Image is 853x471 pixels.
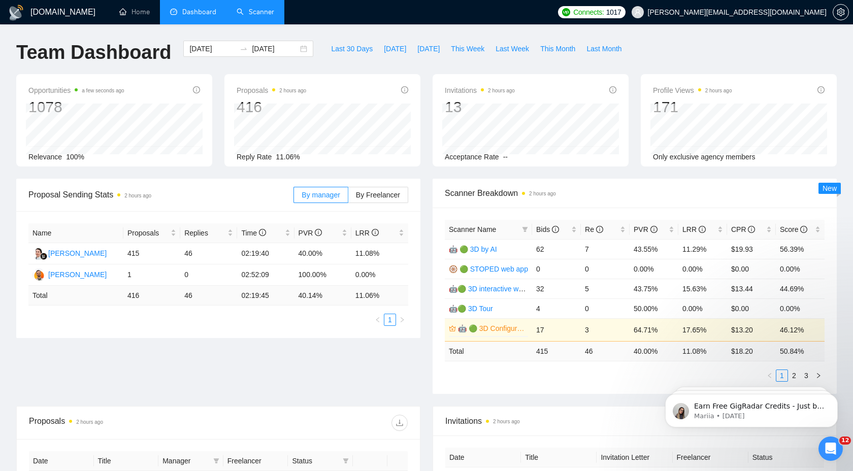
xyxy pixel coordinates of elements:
td: 0 [180,264,237,286]
span: Reply Rate [237,153,272,161]
time: 2 hours ago [76,419,103,425]
a: 🤖 🟢 3D by AI [449,245,497,253]
span: Relevance [28,153,62,161]
span: PVR [299,229,322,237]
td: 17 [532,318,581,341]
iframe: Intercom notifications message [650,373,853,444]
li: Previous Page [764,369,776,382]
td: 0.00% [678,259,727,279]
li: Previous Page [372,314,384,326]
button: right [812,369,825,382]
td: $13.44 [727,279,776,298]
td: 40.00% [294,243,351,264]
a: 1 [776,370,788,381]
td: 0 [581,259,630,279]
a: BP[PERSON_NAME] [32,270,107,278]
span: info-circle [193,86,200,93]
td: 415 [532,341,581,361]
span: user [634,9,641,16]
span: Score [780,225,807,233]
button: setting [833,4,849,20]
a: 🤖 🟢 3D Configurator [458,323,526,334]
span: info-circle [596,226,603,233]
td: 46 [180,243,237,264]
span: right [399,317,405,323]
span: to [240,45,248,53]
span: Manager [162,455,209,466]
button: This Week [445,41,490,57]
time: 2 hours ago [124,193,151,198]
td: 0.00% [351,264,408,286]
td: Total [28,286,123,306]
td: 46 [180,286,237,306]
td: 44.69% [776,279,825,298]
span: info-circle [650,226,658,233]
td: 11.08% [351,243,408,264]
span: Proposals [127,227,169,239]
td: 4 [532,298,581,318]
td: 11.08 % [678,341,727,361]
span: info-circle [609,86,616,93]
button: This Month [535,41,581,57]
td: 1 [123,264,180,286]
button: Last Week [490,41,535,57]
span: Scanner Name [449,225,496,233]
span: Dashboard [182,8,216,16]
span: filter [520,222,530,237]
span: setting [833,8,848,16]
span: By Freelancer [356,191,400,199]
a: MK[PERSON_NAME] [32,249,107,257]
td: 46 [581,341,630,361]
td: 0.00% [776,259,825,279]
img: logo [8,5,24,21]
span: New [823,184,837,192]
span: Proposal Sending Stats [28,188,293,201]
button: Last Month [581,41,627,57]
td: 416 [123,286,180,306]
span: Only exclusive agency members [653,153,756,161]
span: download [392,419,407,427]
th: Name [28,223,123,243]
th: Freelancer [673,448,748,467]
th: Proposals [123,223,180,243]
button: right [396,314,408,326]
img: MK [32,247,45,260]
span: [DATE] [384,43,406,54]
th: Manager [158,451,223,471]
td: 0 [581,298,630,318]
a: 2 [789,370,800,381]
input: Start date [189,43,236,54]
th: Invitation Letter [597,448,672,467]
button: [DATE] [412,41,445,57]
span: dashboard [170,8,177,15]
span: CPR [731,225,755,233]
td: 100.00% [294,264,351,286]
td: 11.29% [678,239,727,259]
span: info-circle [817,86,825,93]
th: Replies [180,223,237,243]
a: homeHome [119,8,150,16]
th: Status [748,448,824,467]
img: gigradar-bm.png [40,253,47,260]
th: Title [94,451,159,471]
div: 171 [653,97,732,117]
td: 43.75% [630,279,678,298]
li: 3 [800,369,812,382]
time: 2 hours ago [493,419,520,424]
span: 100% [66,153,84,161]
div: [PERSON_NAME] [48,269,107,280]
td: $13.20 [727,318,776,341]
td: 5 [581,279,630,298]
span: LRR [355,229,379,237]
span: Last Week [496,43,529,54]
div: 416 [237,97,306,117]
h1: Team Dashboard [16,41,171,64]
span: PVR [634,225,658,233]
td: 3 [581,318,630,341]
td: 50.84 % [776,341,825,361]
td: 43.55% [630,239,678,259]
span: Acceptance Rate [445,153,499,161]
span: info-circle [259,229,266,236]
span: Proposals [237,84,306,96]
td: $0.00 [727,298,776,318]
